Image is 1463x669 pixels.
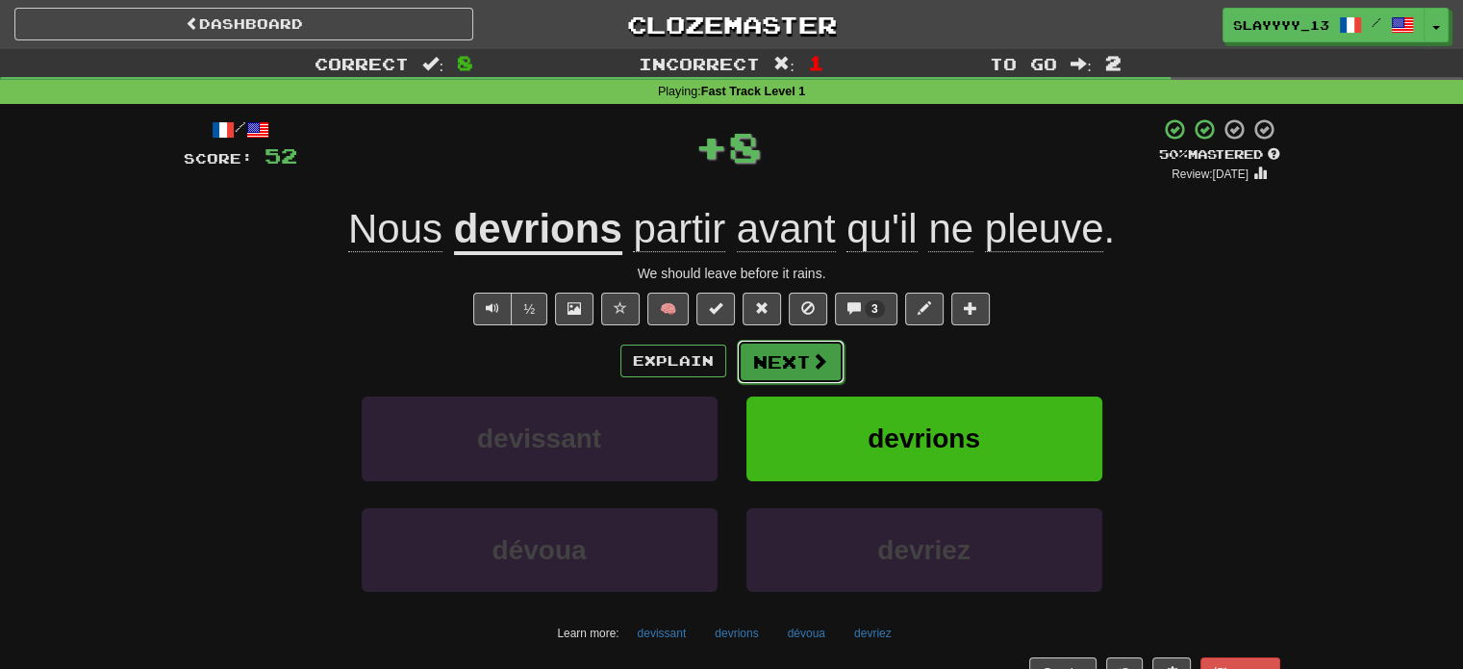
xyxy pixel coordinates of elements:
button: Add to collection (alt+a) [951,293,990,325]
button: ½ [511,293,547,325]
button: Edit sentence (alt+d) [905,293,944,325]
span: / [1372,15,1381,29]
span: slayyyy_13 [1233,16,1329,34]
span: 3 [871,302,878,316]
button: Next [737,340,845,384]
small: Review: [DATE] [1172,167,1249,181]
button: dévoua [777,619,836,648]
button: devrions [746,397,1102,480]
button: devissant [627,619,697,648]
button: dévoua [362,508,718,592]
small: Learn more: [557,627,618,640]
span: Nous [348,206,442,252]
button: devrions [704,619,769,648]
span: : [1071,56,1092,72]
span: Score: [184,150,253,167]
button: devriez [844,619,902,648]
div: Text-to-speech controls [469,293,547,325]
u: devrions [454,206,622,255]
button: devriez [746,508,1102,592]
button: Show image (alt+x) [555,293,593,325]
span: pleuve [985,206,1104,252]
span: 2 [1105,51,1122,74]
span: 1 [808,51,824,74]
span: 50 % [1159,146,1188,162]
span: 8 [728,122,762,170]
span: . [622,206,1115,252]
span: ne [928,206,973,252]
span: Correct [315,54,409,73]
span: partir [633,206,725,252]
span: dévoua [492,535,586,565]
span: devissant [477,424,601,453]
button: Explain [620,345,726,377]
div: We should leave before it rains. [184,264,1280,283]
button: Set this sentence to 100% Mastered (alt+m) [696,293,735,325]
a: slayyyy_13 / [1223,8,1425,42]
span: 8 [457,51,473,74]
span: + [694,117,728,175]
span: qu'il [846,206,917,252]
strong: Fast Track Level 1 [701,85,806,98]
span: 52 [265,143,297,167]
span: : [422,56,443,72]
button: 3 [835,293,897,325]
a: Clozemaster [502,8,961,41]
span: : [773,56,795,72]
span: devriez [877,535,971,565]
button: Play sentence audio (ctl+space) [473,293,512,325]
button: devissant [362,397,718,480]
div: Mastered [1159,146,1280,164]
button: Ignore sentence (alt+i) [789,293,827,325]
span: avant [737,206,836,252]
button: Reset to 0% Mastered (alt+r) [743,293,781,325]
button: Favorite sentence (alt+f) [601,293,640,325]
span: Incorrect [639,54,760,73]
a: Dashboard [14,8,473,40]
button: 🧠 [647,293,689,325]
span: devrions [868,424,980,453]
span: To go [990,54,1057,73]
div: / [184,117,297,142]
